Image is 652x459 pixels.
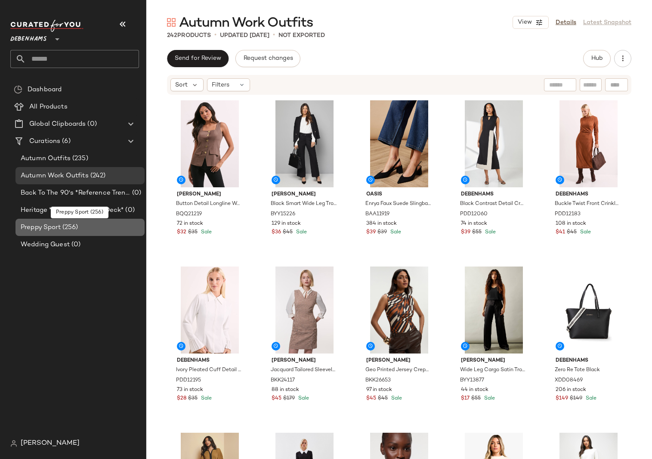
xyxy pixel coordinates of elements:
[177,229,186,236] span: $32
[170,267,250,354] img: pdd12195_ivory_xl
[29,102,68,112] span: All Products
[513,16,549,29] button: View
[461,395,470,403] span: $17
[555,211,581,218] span: PDD12183
[271,211,295,218] span: BYY15226
[89,171,106,181] span: (242)
[389,396,402,401] span: Sale
[272,191,337,198] span: [PERSON_NAME]
[177,220,203,228] span: 72 in stock
[21,223,61,233] span: Preppy Sport
[188,229,198,236] span: $35
[235,50,300,67] button: Request changes
[556,191,621,198] span: Debenhams
[14,85,22,94] img: svg%3e
[272,386,299,394] span: 88 in stock
[271,366,337,374] span: Jacquard Tailored Sleeveless Mini Dress
[21,205,124,215] span: Heritage *Reference Trend Deck*
[177,191,243,198] span: [PERSON_NAME]
[366,220,397,228] span: 384 in stock
[482,396,495,401] span: Sale
[556,357,621,365] span: Debenhams
[366,229,376,236] span: $39
[130,188,141,198] span: (0)
[60,136,70,146] span: (6)
[273,30,275,40] span: •
[199,229,212,235] span: Sale
[176,377,201,385] span: PDD12195
[21,171,89,181] span: Autumn Work Outfits
[471,395,481,403] span: $55
[556,386,586,394] span: 206 in stock
[472,229,482,236] span: $55
[167,18,176,27] img: svg%3e
[461,229,470,236] span: $39
[389,229,401,235] span: Sale
[265,100,344,187] img: byy15226_black_xl
[555,366,600,374] span: Zero Re Tote Black
[366,395,376,403] span: $45
[359,100,439,187] img: baa11919_natural%20black_xl
[378,395,388,403] span: $45
[177,395,186,403] span: $28
[176,366,242,374] span: Ivory Pleated Cuff Detail Peplum Shirt
[365,366,431,374] span: Geo Printed Jersey Crepe Asymmetrical Neck Detail Top
[460,200,526,208] span: Black Contrast Detail Crepe Column Dress
[366,386,392,394] span: 97 in stock
[29,136,60,146] span: Curations
[555,377,583,385] span: XDD08469
[461,357,527,365] span: [PERSON_NAME]
[28,85,62,95] span: Dashboard
[555,200,621,208] span: Buckle Twist Front Crinkle Jersey Midi Dress
[70,240,80,250] span: (0)
[272,395,281,403] span: $45
[278,31,325,40] p: Not Exported
[124,205,134,215] span: (0)
[188,395,198,403] span: $35
[167,31,211,40] div: Products
[21,240,70,250] span: Wedding Guest
[365,377,391,385] span: BKK26653
[461,386,488,394] span: 44 in stock
[556,220,586,228] span: 108 in stock
[10,440,17,447] img: svg%3e
[272,220,301,228] span: 129 in stock
[460,366,526,374] span: Wide Leg Cargo Satin Trousers
[86,119,96,129] span: (0)
[243,55,293,62] span: Request changes
[167,50,229,67] button: Send for Review
[359,267,439,354] img: bkk26653_rust_xl
[460,211,488,218] span: PDD12060
[272,229,281,236] span: $36
[21,438,80,449] span: [PERSON_NAME]
[199,396,212,401] span: Sale
[10,29,47,45] span: Debenhams
[271,200,337,208] span: Black Smart Wide Leg Trousers
[220,31,269,40] p: updated [DATE]
[365,200,431,208] span: Enrya Faux Suede Slingback Low Block Heel Shoes
[177,386,203,394] span: 73 in stock
[21,188,130,198] span: Back To The 90's *Reference Trend Deck*
[212,81,229,90] span: Filters
[365,211,389,218] span: BAA11919
[461,191,527,198] span: Debenhams
[71,154,88,164] span: (235)
[170,100,250,187] img: bqq21219_mocha_xl
[265,267,344,354] img: bkk24117_camel_xl
[461,220,487,228] span: 74 in stock
[366,357,432,365] span: [PERSON_NAME]
[517,19,532,26] span: View
[177,357,243,365] span: Debenhams
[272,357,337,365] span: [PERSON_NAME]
[179,15,313,32] span: Autumn Work Outfits
[174,55,221,62] span: Send for Review
[567,229,577,236] span: $45
[483,229,496,235] span: Sale
[578,229,591,235] span: Sale
[167,32,177,39] span: 242
[176,211,202,218] span: BQQ21219
[549,100,628,187] img: pdd12183_ginger_xl
[556,18,576,27] a: Details
[583,50,611,67] button: Hub
[294,229,307,235] span: Sale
